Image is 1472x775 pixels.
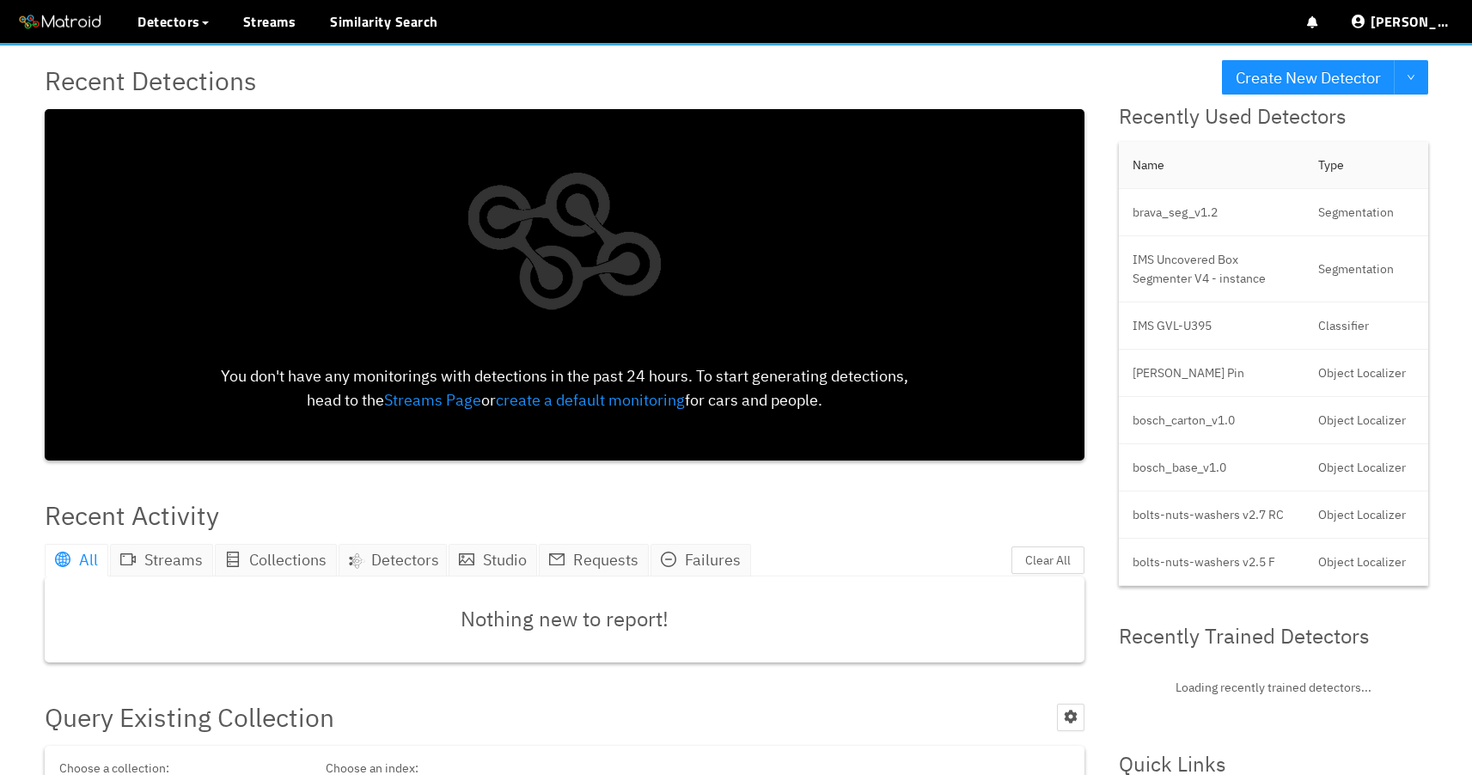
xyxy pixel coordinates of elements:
td: Object Localizer [1304,397,1428,444]
button: Clear All [1011,546,1084,574]
span: Recent Detections [45,60,257,101]
img: logo_only_white.png [449,122,680,364]
span: Requests [573,550,638,570]
td: bosch_base_v1.0 [1119,444,1304,491]
button: down [1394,60,1428,95]
span: global [55,552,70,567]
span: Studio [483,550,527,570]
span: minus-circle [661,552,676,567]
div: Loading recently trained detectors... [1119,661,1428,714]
span: You don't have any monitorings with detections in the past 24 hours. To start generating detectio... [221,366,908,410]
span: Create New Detector [1236,65,1381,90]
span: for cars and people. [685,390,822,410]
div: Recently Used Detectors [1119,101,1428,133]
td: Object Localizer [1304,491,1428,539]
span: picture [459,552,474,567]
td: IMS Uncovered Box Segmenter V4 - instance [1119,236,1304,302]
a: Similarity Search [330,11,438,32]
td: Object Localizer [1304,444,1428,491]
span: or [481,390,496,410]
div: Recent Activity [45,495,219,535]
span: down [1407,73,1415,83]
td: IMS GVL-U395 [1119,302,1304,350]
div: Nothing new to report! [45,577,1084,662]
span: Clear All [1025,551,1071,570]
th: Name [1119,142,1304,189]
th: Type [1304,142,1428,189]
td: Segmentation [1304,236,1428,302]
div: Recently Trained Detectors [1119,620,1428,653]
button: Create New Detector [1222,60,1395,95]
td: Object Localizer [1304,350,1428,397]
td: brava_seg_v1.2 [1119,189,1304,236]
td: bolts-nuts-washers v2.5 F [1119,539,1304,586]
a: Streams [243,11,296,32]
span: Streams [144,550,203,570]
span: mail [549,552,565,567]
td: Object Localizer [1304,539,1428,586]
span: Detectors [137,11,200,32]
td: bolts-nuts-washers v2.7 RC [1119,491,1304,539]
img: Matroid logo [17,9,103,35]
td: Segmentation [1304,189,1428,236]
span: video-camera [120,552,136,567]
a: Streams Page [384,390,481,410]
span: All [79,550,98,570]
span: Failures [685,550,741,570]
td: bosch_carton_v1.0 [1119,397,1304,444]
span: Detectors [371,548,439,572]
span: Query Existing Collection [45,697,334,737]
span: database [225,552,241,567]
span: Collections [249,550,327,570]
a: create a default monitoring [496,390,685,410]
td: Classifier [1304,302,1428,350]
td: [PERSON_NAME] Pin [1119,350,1304,397]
